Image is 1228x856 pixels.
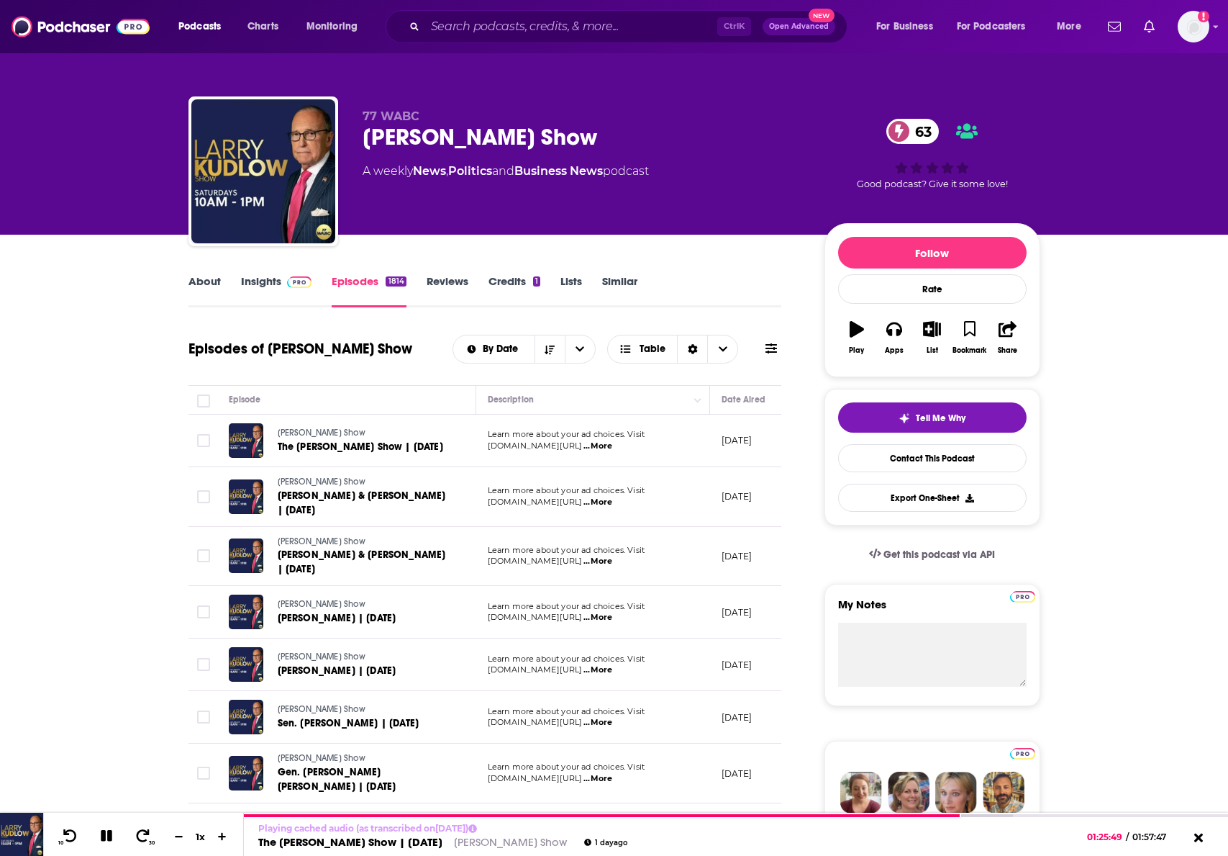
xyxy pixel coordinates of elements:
button: Share [988,312,1026,364]
span: [PERSON_NAME] Show [278,428,366,438]
button: tell me why sparkleTell Me Why [838,402,1027,433]
span: Logged in as clareliening [1178,11,1209,42]
div: Date Aired [722,391,765,408]
img: Jon Profile [983,772,1024,814]
a: [PERSON_NAME] Show [278,598,449,611]
span: ...More [583,497,612,508]
a: News [413,164,446,178]
a: [PERSON_NAME] Show [278,476,450,489]
button: Open AdvancedNew [763,18,835,35]
span: [PERSON_NAME] Show [278,536,366,546]
div: Description [488,391,534,408]
p: [DATE] [722,659,752,671]
button: open menu [866,15,951,38]
span: [DOMAIN_NAME][URL] [488,773,583,783]
span: Get this podcast via API [883,549,995,561]
input: Search podcasts, credits, & more... [425,15,717,38]
a: [PERSON_NAME] Show [278,752,450,765]
span: 01:25:49 [1087,832,1126,842]
a: [PERSON_NAME] Show [278,536,450,549]
img: Podchaser Pro [287,276,312,288]
a: Show notifications dropdown [1138,14,1160,39]
button: open menu [1047,15,1099,38]
div: Share [998,346,1017,355]
div: 1 [533,276,540,287]
span: For Podcasters [957,17,1026,37]
a: Pro website [1010,746,1035,760]
h1: Episodes of [PERSON_NAME] Show [188,340,412,358]
a: Pro website [1010,589,1035,603]
button: Bookmark [951,312,988,364]
a: Sen. [PERSON_NAME] | [DATE] [278,716,449,731]
span: ...More [583,717,612,729]
span: ...More [583,612,612,623]
a: Episodes1814 [332,274,406,307]
div: Rate [838,274,1027,304]
a: About [188,274,221,307]
img: tell me why sparkle [899,413,910,424]
div: Bookmark [952,346,986,355]
div: List [927,346,938,355]
span: Learn more about your ad choices. Visit [488,762,645,772]
span: ...More [583,773,612,785]
span: Sen. [PERSON_NAME] | [DATE] [278,717,419,729]
a: InsightsPodchaser Pro [241,274,312,307]
img: Jules Profile [935,772,977,814]
img: Podchaser Pro [1010,748,1035,760]
button: open menu [168,15,240,38]
span: [PERSON_NAME] & [PERSON_NAME] | [DATE] [278,549,446,575]
a: [PERSON_NAME] | [DATE] [278,611,449,626]
button: Column Actions [689,392,706,409]
span: [PERSON_NAME] Show [278,599,366,609]
a: Politics [448,164,492,178]
span: [PERSON_NAME] Show [278,704,366,714]
span: Toggle select row [197,658,210,671]
span: [DOMAIN_NAME][URL] [488,612,583,622]
a: [PERSON_NAME] Show [454,835,567,849]
div: Sort Direction [677,335,707,363]
p: [DATE] [722,490,752,503]
span: [DOMAIN_NAME][URL] [488,664,583,675]
span: 10 [58,840,63,846]
img: Larry Kudlow Show [191,99,335,243]
span: Learn more about your ad choices. Visit [488,545,645,555]
button: Apps [875,312,913,364]
div: 1814 [386,276,406,287]
span: 01:57:47 [1129,832,1181,842]
div: A weekly podcast [363,163,649,180]
button: 10 [55,828,83,846]
svg: Add a profile image [1198,11,1209,22]
a: Reviews [427,274,468,307]
span: Toggle select row [197,767,210,780]
span: Charts [247,17,278,37]
p: [DATE] [722,606,752,618]
span: Learn more about your ad choices. Visit [488,485,645,495]
span: [DOMAIN_NAME][URL] [488,556,583,566]
span: Learn more about your ad choices. Visit [488,654,645,664]
div: 1 day ago [584,839,627,847]
div: Apps [885,346,904,355]
img: Podchaser Pro [1010,591,1035,603]
a: [PERSON_NAME] | [DATE] [278,664,449,678]
label: My Notes [838,598,1027,623]
span: More [1057,17,1081,37]
span: Gen. [PERSON_NAME] [PERSON_NAME] | [DATE] [278,766,396,793]
h2: Choose List sort [452,335,596,364]
span: Tell Me Why [916,413,965,424]
h2: Choose View [607,335,739,364]
button: open menu [296,15,376,38]
span: Good podcast? Give it some love! [857,179,1008,189]
span: [DOMAIN_NAME][URL] [488,717,583,727]
span: 30 [149,840,155,846]
div: Play [849,346,864,355]
a: Similar [602,274,637,307]
span: Open Advanced [769,23,829,30]
span: / [1126,832,1129,842]
a: Gen. [PERSON_NAME] [PERSON_NAME] | [DATE] [278,765,450,794]
img: Sydney Profile [840,772,882,814]
span: [PERSON_NAME] | [DATE] [278,664,396,677]
span: [PERSON_NAME] Show [278,652,366,662]
span: ...More [583,664,612,676]
span: ...More [583,556,612,567]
